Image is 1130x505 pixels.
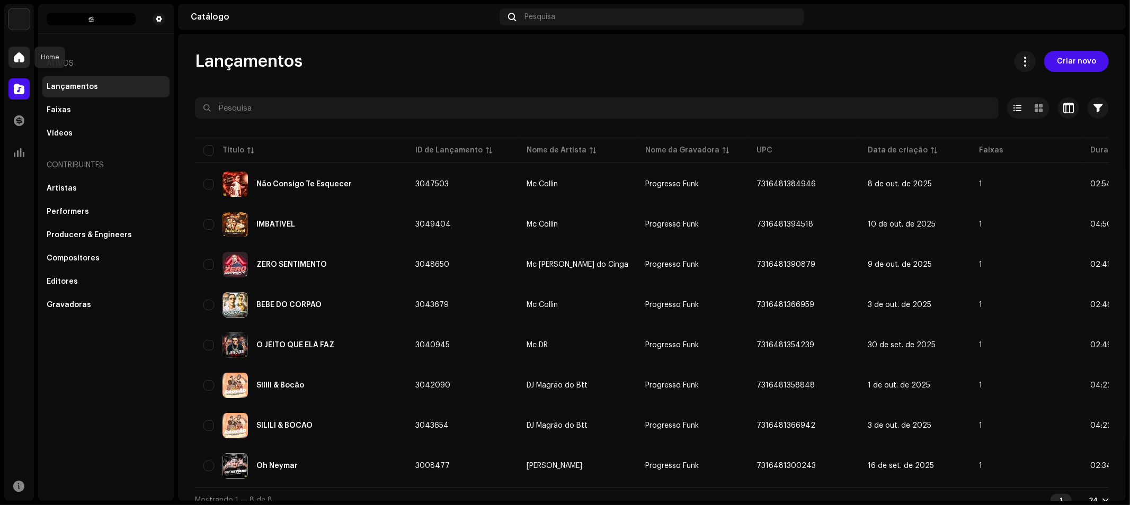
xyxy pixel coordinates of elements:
span: 7316481354239 [757,341,814,349]
div: DJ Magrão do Btt [527,422,588,429]
img: 12311bf6-0bf8-4e14-bd7f-ebf29bcf5f4a [223,172,248,197]
div: ID de Lançamento [415,145,483,156]
div: SILILI & BOCÃO [256,422,313,429]
img: b0821d68-d521-4193-a45a-f6695a45473e [223,413,248,438]
div: Mc Collin [527,301,558,309]
input: Pesquisa [195,97,999,119]
span: 7316481366942 [757,422,815,429]
div: Compositores [47,254,100,263]
img: f8a16a3b-6b17-43b8-9fdd-fdec82f0b0b6 [223,453,248,479]
img: e71f9adf-a399-46c9-913a-d7cbd0d7f7ee [223,212,248,237]
span: Mc Collin [527,181,628,188]
span: 1 de out. de 2025 [868,382,930,389]
span: 3008477 [415,462,450,470]
div: Performers [47,208,89,216]
span: 10 de out. de 2025 [868,221,936,228]
span: 7316481384946 [757,181,816,188]
span: DJ Magrão do Btt [527,382,628,389]
div: [PERSON_NAME] [527,462,582,470]
span: 1 [979,221,982,228]
re-a-nav-header: Contribuintes [42,152,170,178]
div: Título [223,145,244,156]
div: Faixas [47,106,71,114]
div: O JEITO QUE ELA FAZ [256,341,334,349]
span: Mc Igor do Cinga [527,261,628,268]
span: 02:49 [1090,341,1112,349]
span: Progresso Funk [645,462,699,470]
span: Progresso Funk [645,301,699,309]
re-m-nav-item: Producers & Engineers [42,224,170,246]
div: Catálogo [191,13,495,21]
button: Criar novo [1044,51,1109,72]
span: 02:34 [1090,462,1111,470]
span: 7316481300243 [757,462,816,470]
re-a-nav-header: Ativos [42,51,170,76]
span: 04:50 [1090,221,1112,228]
div: Mc [PERSON_NAME] do Cinga [527,261,628,268]
div: Nome da Gravadora [645,145,719,156]
div: ZERO SENTIMENTO [256,261,327,268]
span: 16 de set. de 2025 [868,462,934,470]
re-m-nav-item: Compositores [42,248,170,269]
span: Mc Collin [527,301,628,309]
span: 3043679 [415,301,449,309]
span: Progresso Funk [645,341,699,349]
span: 3043654 [415,422,449,429]
span: Mostrando 1 — 8 de 8 [195,497,272,504]
re-m-nav-item: Vídeos [42,123,170,144]
span: Lançamentos [195,51,302,72]
span: Mc DR [527,341,628,349]
div: Gravadoras [47,301,91,309]
span: 02:46 [1090,301,1112,309]
div: Não Consigo Te Esquecer [256,181,352,188]
img: 9b51a704-d5cd-4780-bdd6-4beae841b1a5 [223,332,248,358]
span: 1 [979,341,982,349]
span: 04:22 [1090,382,1112,389]
span: Progresso Funk [645,181,699,188]
span: 3047503 [415,181,449,188]
span: 1 [979,462,982,470]
div: Editores [47,277,78,286]
div: DJ Magrão do Btt [527,382,588,389]
re-m-nav-item: Performers [42,201,170,222]
span: 3042090 [415,382,450,389]
img: 614e4c71-61b4-439d-adab-8a31dde818ea [223,292,248,318]
re-m-nav-item: Faixas [42,100,170,121]
span: 1 [979,382,982,389]
img: 3aea6d35-3eff-4d2b-87b0-28bdb5a3371b [223,373,248,398]
div: Silili & Bocão [256,382,304,389]
div: Mc Collin [527,221,558,228]
span: 3 de out. de 2025 [868,422,931,429]
span: 1 [979,301,982,309]
span: 7316481358848 [757,382,815,389]
span: 9 de out. de 2025 [868,261,932,268]
span: DJ Magrão do Btt [527,422,628,429]
div: Producers & Engineers [47,231,132,239]
img: e6af568d-4591-4285-b853-eea7c51b8e35 [223,252,248,277]
img: c86870aa-2232-4ba3-9b41-08f587110171 [8,8,30,30]
re-m-nav-item: Gravadoras [42,294,170,315]
div: BEBÊ DO CORPÃO [256,301,322,309]
span: Progresso Funk [645,422,699,429]
div: Mc DR [527,341,548,349]
span: 1 [979,422,982,429]
span: 1 [979,181,982,188]
span: Progresso Funk [645,261,699,268]
span: 1 [979,261,982,268]
div: Artistas [47,184,77,193]
re-m-nav-item: Lançamentos [42,76,170,97]
img: c6f85260-b54e-4b60-831c-5db41421b95e [47,13,136,25]
div: Nome de Artista [527,145,586,156]
span: 7316481366959 [757,301,814,309]
span: 02:54 [1090,181,1111,188]
span: Progresso Funk [645,382,699,389]
span: Criar novo [1057,51,1096,72]
div: 24 [1089,496,1098,504]
span: Mc Collin [527,221,628,228]
div: Lançamentos [47,83,98,91]
span: 3 de out. de 2025 [868,301,931,309]
span: 02:41 [1090,261,1110,268]
span: 04:22 [1090,422,1112,429]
